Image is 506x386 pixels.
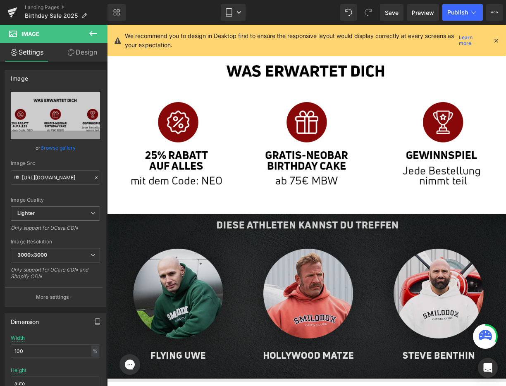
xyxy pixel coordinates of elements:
span: Preview [412,8,434,17]
a: Browse gallery [41,141,76,155]
a: Learn more [456,36,486,45]
div: Image Quality [11,197,100,203]
p: We recommend you to design in Desktop first to ensure the responsive layout would display correct... [125,31,456,50]
div: Dimension [11,314,39,325]
div: % [91,345,99,357]
div: Open Intercom Messenger [478,358,498,378]
button: Publish [442,4,483,21]
button: Undo [340,4,357,21]
a: Preview [407,4,439,21]
span: Save [385,8,399,17]
div: Only support for UCare CDN and Shopify CDN [11,267,100,285]
div: Height [11,367,26,373]
button: Redo [360,4,377,21]
input: auto [11,344,100,358]
a: New Library [107,4,126,21]
div: or [11,143,100,152]
button: More [486,4,503,21]
input: Link [11,170,100,185]
div: Image Src [11,160,100,166]
a: Design [55,43,109,62]
span: Publish [447,9,468,16]
span: Image [21,31,39,37]
button: More settings [5,287,103,307]
iframe: Gorgias live chat messenger [8,326,37,353]
b: 3000x3000 [17,252,47,258]
a: Landing Pages [25,4,107,11]
div: Width [11,335,25,341]
div: Only support for UCare CDN [11,225,100,237]
b: Lighter [17,210,35,216]
span: Birthday Sale 2025 [25,12,78,19]
div: Image [11,70,28,82]
div: Image Resolution [11,239,100,245]
p: More settings [36,293,69,301]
